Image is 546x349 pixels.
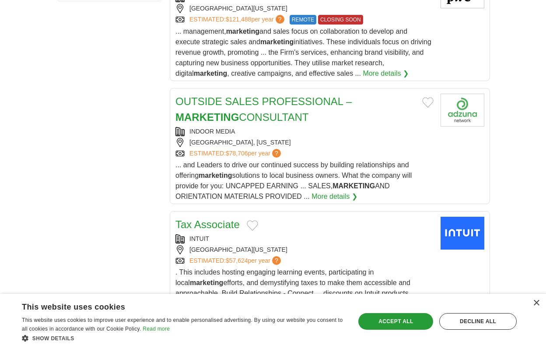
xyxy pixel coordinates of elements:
a: ESTIMATED:$78,706per year? [189,149,283,158]
button: Add to favorite jobs [247,220,258,231]
div: Close [533,300,539,307]
a: Read more, opens a new window [143,326,170,332]
div: [GEOGRAPHIC_DATA], [US_STATE] [175,138,434,147]
strong: marketing [226,28,259,35]
span: . This includes hosting engaging learning events, participating in local efforts, and demystifyin... [175,268,431,318]
a: ESTIMATED:$121,488per year? [189,15,286,25]
span: ? [272,149,281,158]
span: ? [272,256,281,265]
a: Tax Associate [175,219,240,230]
strong: MARKETING [175,111,239,123]
div: Accept all [358,313,433,330]
a: More details ❯ [363,68,409,79]
span: ? [276,15,284,24]
span: CLOSING SOON [318,15,363,25]
button: Add to favorite jobs [422,97,434,108]
span: $57,624 [226,257,248,264]
a: INTUIT [189,235,209,242]
img: Company logo [441,94,484,127]
span: REMOTE [290,15,316,25]
span: ... management, and sales focus on collaboration to develop and execute strategic sales and initi... [175,28,431,77]
a: OUTSIDE SALES PROFESSIONAL –MARKETINGCONSULTANT [175,95,352,123]
div: This website uses cookies [22,299,324,312]
a: ESTIMATED:$57,624per year? [189,256,283,265]
div: [GEOGRAPHIC_DATA][US_STATE] [175,245,434,254]
span: ... and Leaders to drive our continued success by building relationships and offering solutions t... [175,161,412,200]
div: Show details [22,334,346,342]
strong: marketing [190,279,223,286]
a: More details ❯ [311,191,357,202]
strong: MARKETING [332,182,375,190]
span: $78,706 [226,150,248,157]
strong: marketing [199,172,232,179]
span: This website uses cookies to improve user experience and to enable personalised advertising. By u... [22,317,343,332]
div: INDOOR MEDIA [175,127,434,136]
strong: marketing [260,38,294,46]
div: Decline all [439,313,517,330]
strong: marketing [194,70,227,77]
span: $121,488 [226,16,251,23]
img: Intuit logo [441,217,484,250]
div: [GEOGRAPHIC_DATA][US_STATE] [175,4,434,13]
span: Show details [32,335,74,342]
